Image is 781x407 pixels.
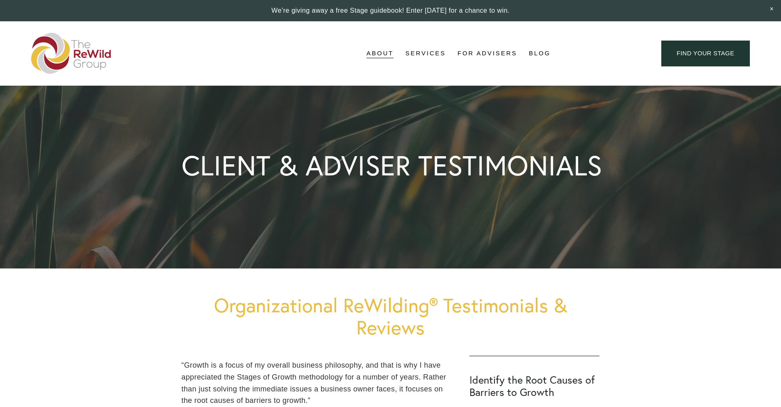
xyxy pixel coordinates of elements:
h2: Identify the Root Causes of Barriers to Growth [469,374,599,398]
span: About [367,48,394,59]
a: folder dropdown [405,48,446,60]
a: For Advisers [458,48,517,60]
a: Blog [529,48,551,60]
span: Services [405,48,446,59]
a: folder dropdown [367,48,394,60]
span: ” [308,396,310,405]
h1: Organizational ReWilding® Testimonials & Reviews [182,294,600,338]
blockquote: Growth is a focus of my overall business philosophy, and that is why I have appreciated the Stage... [182,359,456,407]
h2: CLIENT & ADVISER TESTIMONIALS [182,152,602,179]
a: find your stage [661,41,750,66]
img: The ReWild Group [31,33,112,74]
span: “ [182,361,184,369]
